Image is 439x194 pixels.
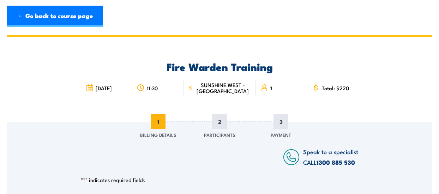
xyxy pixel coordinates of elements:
span: Billing Details [140,131,176,138]
span: 1 [151,114,166,129]
span: 2 [212,114,227,129]
p: " " indicates required fields [81,176,359,183]
span: 1 [270,85,272,91]
span: Participants [204,131,235,138]
h2: Fire Warden Training [81,62,359,71]
span: [DATE] [96,85,112,91]
span: Speak to a specialist CALL [303,147,358,166]
span: 3 [273,114,288,129]
span: Payment [271,131,291,138]
a: 1300 885 530 [317,158,355,167]
span: SUNSHINE WEST - [GEOGRAPHIC_DATA] [195,82,251,94]
span: 11:30 [147,85,158,91]
span: Total: $220 [322,85,349,91]
a: ← Go back to course page [7,6,103,27]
